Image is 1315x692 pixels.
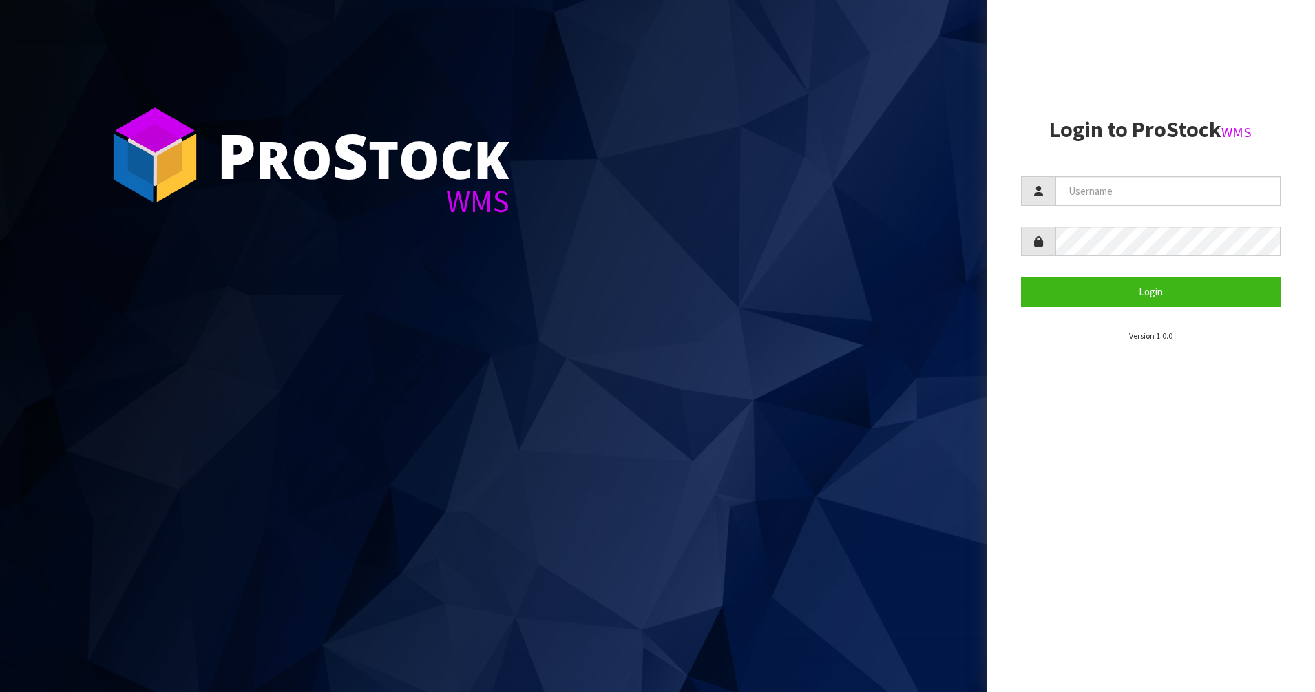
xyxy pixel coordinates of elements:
[217,113,256,197] span: P
[103,103,207,207] img: ProStock Cube
[1129,331,1172,341] small: Version 1.0.0
[1221,123,1252,141] small: WMS
[1021,277,1281,306] button: Login
[333,113,368,197] span: S
[217,186,509,217] div: WMS
[1055,176,1281,206] input: Username
[1021,118,1281,142] h2: Login to ProStock
[217,124,509,186] div: ro tock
